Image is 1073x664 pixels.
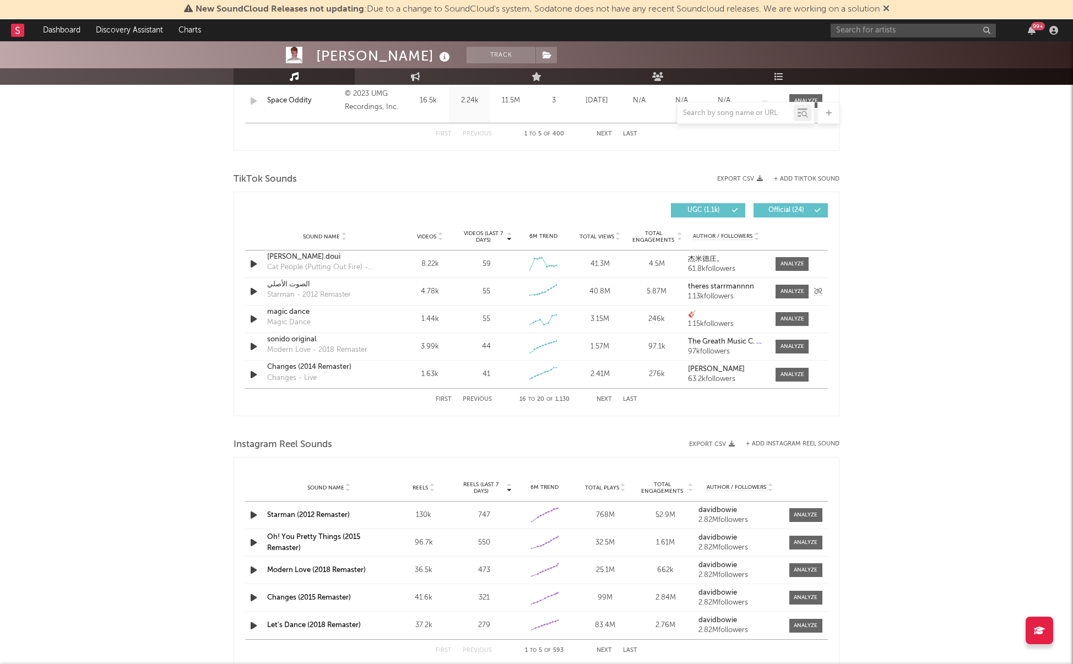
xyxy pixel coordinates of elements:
[688,283,754,290] strong: theres starrmannnn
[688,366,765,373] a: [PERSON_NAME]
[663,95,700,106] div: N/A
[483,259,491,270] div: 59
[461,230,506,243] span: Videos (last 7 days)
[575,314,626,325] div: 3.15M
[267,290,351,301] div: Starman - 2012 Remaster
[638,537,693,548] div: 1.61M
[404,314,456,325] div: 1.44k
[638,592,693,603] div: 2.84M
[631,341,682,352] div: 97.1k
[267,279,382,290] a: الصوت الأصلي
[575,259,626,270] div: 41.3M
[457,592,512,603] div: 321
[688,293,765,301] div: 1.13k followers
[457,481,505,494] span: Reels (last 7 days)
[883,5,890,14] span: Dismiss
[514,644,575,657] div: 1 5 593
[467,47,535,63] button: Track
[546,397,553,402] span: of
[457,620,512,631] div: 279
[688,265,765,273] div: 61.8k followers
[698,589,781,597] a: davidbowie
[578,565,633,576] div: 25.1M
[307,485,344,491] span: Sound Name
[518,232,569,241] div: 6M Trend
[267,345,367,356] div: Modern Love - 2018 Remaster
[88,19,171,41] a: Discovery Assistant
[688,348,765,356] div: 97k followers
[267,594,351,601] a: Changes (2015 Remaster)
[698,617,781,624] a: davidbowie
[688,283,765,291] a: theres starrmannnn
[267,511,350,519] a: Starman (2012 Remaster)
[688,255,765,263] a: 杰米德庄。
[689,441,735,448] button: Export CSV
[763,176,839,182] button: + Add TikTok Sound
[623,396,637,402] button: Last
[698,516,781,524] div: 2.82M followers
[638,620,693,631] div: 2.76M
[483,286,490,297] div: 55
[514,393,575,406] div: 16 20 1,130
[688,320,765,328] div: 1.15k followers
[396,510,451,521] div: 130k
[404,259,456,270] div: 8.22k
[530,648,536,653] span: to
[698,534,781,542] a: davidbowie
[234,438,332,451] span: Instagram Reel Sounds
[267,307,382,318] a: magic dance
[417,233,436,240] span: Videos
[688,311,697,318] strong: 🎸
[463,647,492,654] button: Previous
[698,562,781,569] a: davidbowie
[171,19,209,41] a: Charts
[578,95,615,106] div: [DATE]
[597,647,612,654] button: Next
[698,507,781,514] a: davidbowie
[688,338,765,346] a: The Greath Music C. Andre
[514,128,575,141] div: 1 5 400
[585,485,619,491] span: Total Plays
[267,95,339,106] a: Space Oddity
[436,396,452,402] button: First
[831,24,996,37] input: Search for artists
[698,627,781,634] div: 2.82M followers
[267,362,382,373] a: Changes (2014 Remaster)
[717,176,763,182] button: Export CSV
[579,233,614,240] span: Total Views
[597,131,612,137] button: Next
[631,314,682,325] div: 246k
[698,589,737,596] strong: davidbowie
[529,132,536,137] span: to
[623,131,637,137] button: Last
[761,207,811,214] span: Official ( 24 )
[631,259,682,270] div: 4.5M
[544,132,550,137] span: of
[404,341,456,352] div: 3.99k
[267,622,361,629] a: Let's Dance (2018 Remaster)
[345,88,405,114] div: © 2023 UMG Recordings, Inc.
[678,207,729,214] span: UGC ( 1.1k )
[678,109,794,118] input: Search by song name or URL
[396,592,451,603] div: 41.6k
[774,176,839,182] button: + Add TikTok Sound
[746,441,839,447] button: + Add Instagram Reel Sound
[493,95,529,106] div: 11.5M
[457,565,512,576] div: 473
[267,334,382,345] a: sonido original
[457,537,512,548] div: 550
[303,233,340,240] span: Sound Name
[267,252,382,263] a: [PERSON_NAME].doui
[698,599,781,607] div: 2.82M followers
[35,19,88,41] a: Dashboard
[267,567,366,574] a: Modern Love (2018 Remaster)
[413,485,428,491] span: Reels
[267,373,317,384] div: Changes - Live
[706,95,743,106] div: N/A
[482,341,491,352] div: 44
[404,369,456,380] div: 1.63k
[688,255,724,263] strong: 杰米德庄。
[688,375,765,383] div: 63.2k followers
